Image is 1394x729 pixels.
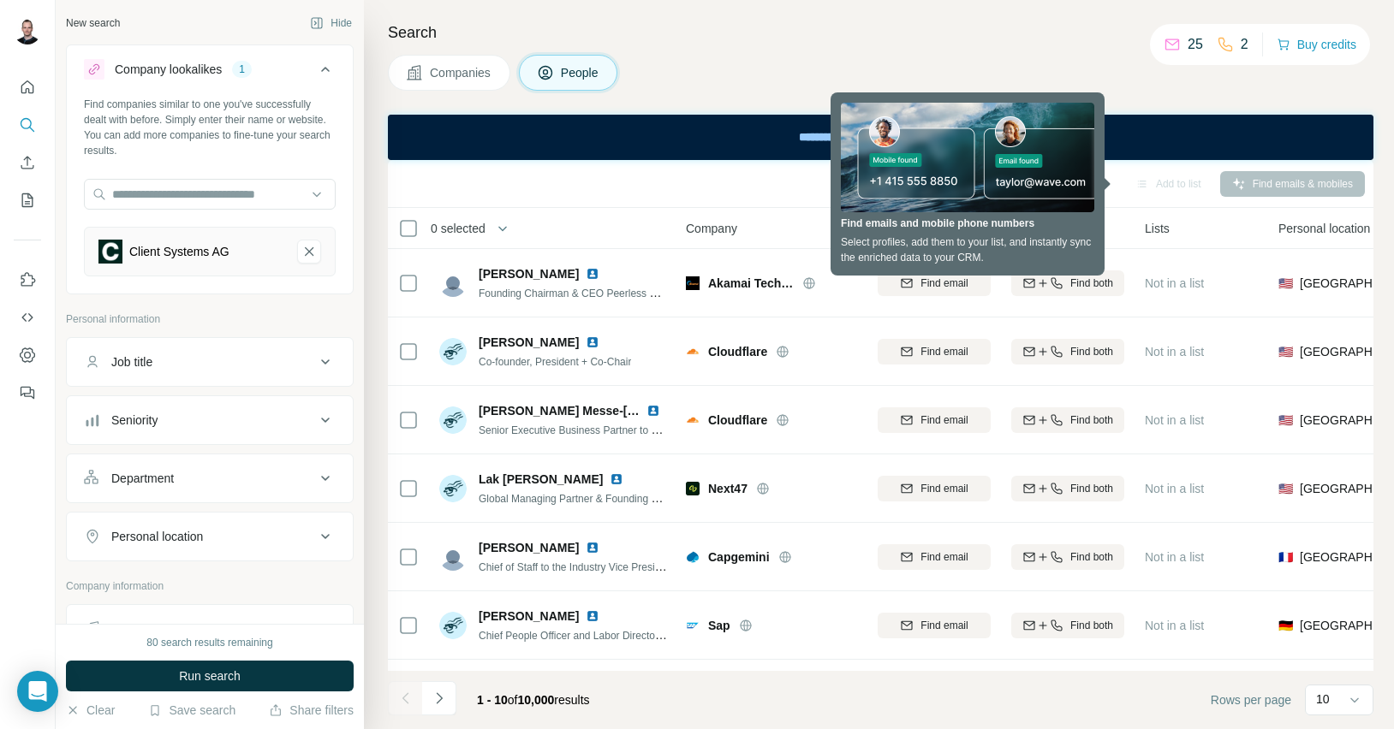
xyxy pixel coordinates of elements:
[708,617,730,634] span: Sap
[1300,617,1391,634] span: [GEOGRAPHIC_DATA]
[1070,481,1113,496] span: Find both
[439,543,467,571] img: Avatar
[67,341,353,382] button: Job title
[1300,548,1391,566] span: [GEOGRAPHIC_DATA]
[422,681,456,715] button: Navigate to next page
[66,578,354,594] p: Company information
[67,516,353,557] button: Personal location
[1241,34,1248,55] p: 2
[431,220,486,237] span: 0 selected
[14,302,41,333] button: Use Surfe API
[1145,619,1204,632] span: Not in a list
[439,338,467,365] img: Avatar
[14,110,41,140] button: Search
[1011,476,1124,501] button: Find both
[1278,412,1293,429] span: 🇺🇸
[430,64,492,81] span: Companies
[1278,480,1293,497] span: 🇺🇸
[1300,412,1391,429] span: [GEOGRAPHIC_DATA]
[1145,220,1170,237] span: Lists
[14,340,41,370] button: Dashboard
[561,64,600,81] span: People
[111,620,163,637] div: Company
[1145,345,1204,359] span: Not in a list
[708,343,767,360] span: Cloudflare
[66,702,115,719] button: Clear
[1070,344,1113,359] span: Find both
[1188,34,1203,55] p: 25
[686,220,737,237] span: Company
[1300,480,1391,497] span: [GEOGRAPHIC_DATA]
[1011,407,1124,433] button: Find both
[1278,617,1293,634] span: 🇩🇪
[1145,482,1204,495] span: Not in a list
[1070,412,1113,428] span: Find both
[479,265,579,282] span: [PERSON_NAME]
[586,267,599,281] img: LinkedIn logo
[297,240,321,264] button: Client Systems AG-remove-button
[84,97,336,158] div: Find companies similar to one you've successfully dealt with before. Simply enter their name or w...
[479,607,579,625] span: [PERSON_NAME]
[508,693,518,707] span: of
[111,470,174,487] div: Department
[686,482,700,495] img: Logo of Next47
[1011,544,1124,570] button: Find both
[1145,413,1204,427] span: Not in a list
[586,541,599,554] img: LinkedIn logo
[479,539,579,556] span: [PERSON_NAME]
[920,549,968,565] span: Find email
[1211,691,1291,708] span: Rows per page
[67,49,353,97] button: Company lookalikes1
[111,353,152,370] div: Job title
[111,528,203,545] div: Personal location
[920,276,968,291] span: Find email
[17,671,58,712] div: Open Intercom Messenger
[586,609,599,623] img: LinkedIn logo
[878,476,991,501] button: Find email
[920,412,968,428] span: Find email
[14,147,41,178] button: Enrich CSV
[232,62,252,77] div: 1
[388,115,1373,160] iframe: Banner
[1011,613,1124,638] button: Find both
[1145,550,1204,564] span: Not in a list
[920,481,968,496] span: Find email
[129,243,229,260] div: Client Systems AG
[14,17,41,44] img: Avatar
[98,240,122,264] img: Client Systems AG-logo
[1278,275,1293,292] span: 🇺🇸
[1011,339,1124,364] button: Find both
[1300,275,1391,292] span: [GEOGRAPHIC_DATA]
[111,412,158,429] div: Seniority
[269,702,354,719] button: Share filters
[298,10,364,36] button: Hide
[14,264,41,295] button: Use Surfe on LinkedIn
[1011,220,1046,237] span: Mobile
[686,276,700,290] img: Logo of Akamai Technologies
[67,458,353,499] button: Department
[686,550,700,564] img: Logo of Capgemini
[708,412,767,429] span: Cloudflare
[439,270,467,297] img: Avatar
[708,275,794,292] span: Akamai Technologies
[66,661,354,691] button: Run search
[1011,270,1124,296] button: Find both
[518,693,555,707] span: 10,000
[479,423,769,436] span: Senior Executive Business Partner to Co-founder and President
[14,72,41,103] button: Quick start
[1070,276,1113,291] span: Find both
[67,400,353,441] button: Seniority
[1300,343,1391,360] span: [GEOGRAPHIC_DATA]
[479,471,603,488] span: Lak [PERSON_NAME]
[686,345,700,359] img: Logo of Cloudflare
[14,377,41,408] button: Feedback
[479,356,631,368] span: Co-founder, President + Co-Chair
[179,667,241,685] span: Run search
[479,560,851,573] span: Chief of Staff to the Industry Vice President, Global Head of Aerospace & Defense
[439,406,467,434] img: Avatar
[878,220,908,237] span: Email
[479,404,724,418] span: [PERSON_NAME] Messe-[PERSON_NAME]
[646,404,660,418] img: LinkedIn logo
[586,335,599,349] img: LinkedIn logo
